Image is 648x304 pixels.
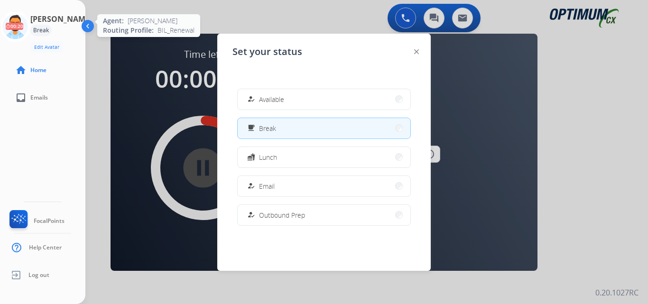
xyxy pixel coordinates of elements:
[30,13,92,25] h3: [PERSON_NAME]
[15,64,27,76] mat-icon: home
[128,16,177,26] span: [PERSON_NAME]
[103,16,124,26] span: Agent:
[259,123,276,133] span: Break
[28,271,49,279] span: Log out
[29,244,62,251] span: Help Center
[414,49,419,54] img: close-button
[232,45,302,58] span: Set your status
[8,210,65,232] a: FocalPoints
[30,94,48,101] span: Emails
[238,89,410,110] button: Available
[247,95,255,103] mat-icon: how_to_reg
[259,94,284,104] span: Available
[259,210,305,220] span: Outbound Prep
[247,182,255,190] mat-icon: how_to_reg
[34,217,65,225] span: FocalPoints
[595,287,639,298] p: 0.20.1027RC
[238,118,410,138] button: Break
[30,25,52,36] div: Break
[238,147,410,167] button: Lunch
[259,181,275,191] span: Email
[238,176,410,196] button: Email
[259,152,277,162] span: Lunch
[238,205,410,225] button: Outbound Prep
[103,26,154,35] span: Routing Profile:
[15,92,27,103] mat-icon: inbox
[247,124,255,132] mat-icon: free_breakfast
[247,211,255,219] mat-icon: how_to_reg
[30,66,46,74] span: Home
[247,153,255,161] mat-icon: fastfood
[157,26,194,35] span: BIL_Renewal
[30,42,63,53] button: Edit Avatar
